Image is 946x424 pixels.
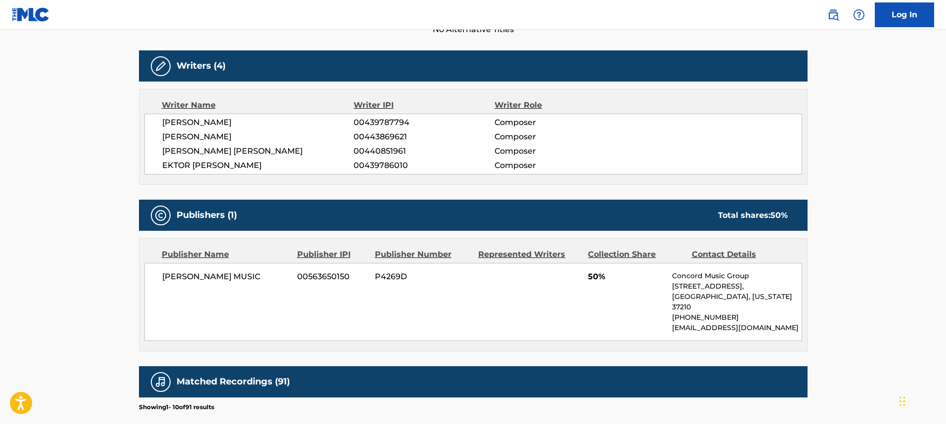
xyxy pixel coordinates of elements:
[588,271,665,283] span: 50%
[155,60,167,72] img: Writers
[177,376,290,387] h5: Matched Recordings (91)
[692,249,788,260] div: Contact Details
[162,145,354,157] span: [PERSON_NAME] [PERSON_NAME]
[375,249,471,260] div: Publisher Number
[139,24,808,36] span: No Alternative Titles
[900,386,905,416] div: Trascina
[297,249,367,260] div: Publisher IPI
[827,9,839,21] img: search
[672,312,801,323] p: [PHONE_NUMBER]
[162,117,354,128] span: [PERSON_NAME]
[849,5,869,25] div: Help
[177,210,237,221] h5: Publishers (1)
[672,271,801,281] p: Concord Music Group
[139,403,214,412] p: Showing 1 - 10 of 91 results
[897,377,946,424] div: Widget chat
[897,377,946,424] iframe: Chat Widget
[495,131,623,143] span: Composer
[162,160,354,171] span: EKTOR [PERSON_NAME]
[354,99,495,111] div: Writer IPI
[177,60,225,72] h5: Writers (4)
[162,99,354,111] div: Writer Name
[672,323,801,333] p: [EMAIL_ADDRESS][DOMAIN_NAME]
[875,2,934,27] a: Log In
[12,7,50,22] img: MLC Logo
[155,210,167,221] img: Publishers
[354,160,494,171] span: 00439786010
[375,271,471,283] span: P4269D
[354,117,494,128] span: 00439787794
[495,99,623,111] div: Writer Role
[672,281,801,292] p: [STREET_ADDRESS],
[495,145,623,157] span: Composer
[495,117,623,128] span: Composer
[354,131,494,143] span: 00443869621
[162,249,290,260] div: Publisher Name
[495,160,623,171] span: Composer
[588,249,684,260] div: Collection Share
[718,210,788,221] div: Total shares:
[770,211,788,220] span: 50 %
[672,292,801,312] p: [GEOGRAPHIC_DATA], [US_STATE] 37210
[162,271,290,283] span: [PERSON_NAME] MUSIC
[853,9,865,21] img: help
[478,249,581,260] div: Represented Writers
[162,131,354,143] span: [PERSON_NAME]
[823,5,843,25] a: Public Search
[354,145,494,157] span: 00440851961
[297,271,367,283] span: 00563650150
[155,376,167,388] img: Matched Recordings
